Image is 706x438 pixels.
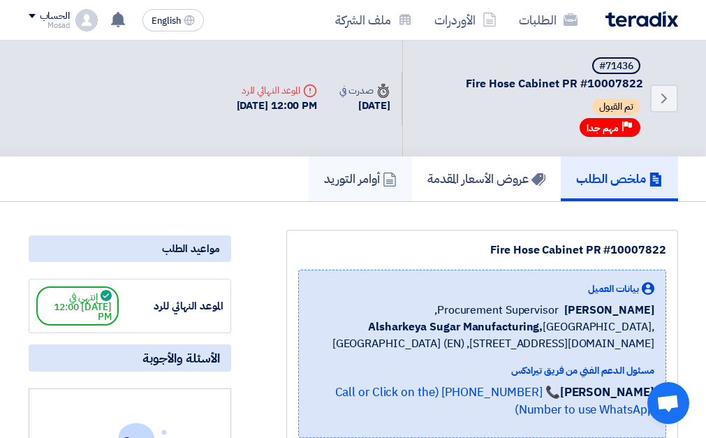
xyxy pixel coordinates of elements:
[427,170,545,187] h5: عروض الأسعار المقدمة
[237,83,318,98] div: الموعد النهائي للرد
[412,156,561,201] a: عروض الأسعار المقدمة
[339,83,390,98] div: صدرت في
[420,77,643,92] span: Fire Hose Cabinet PR #10007822
[339,98,390,114] div: [DATE]
[564,302,654,319] span: [PERSON_NAME]
[36,286,119,326] span: إنتهي في [DATE] 12:00 PM
[142,9,204,31] button: English
[237,98,318,114] div: [DATE] 12:00 PM
[29,22,70,29] div: Mosad
[142,350,220,366] span: الأسئلة والأجوبة
[298,242,666,258] div: Fire Hose Cabinet PR #10007822
[324,170,397,187] h5: أوامر التوريد
[368,319,543,335] b: Alsharkeya Sugar Manufacturing,
[588,282,639,296] span: بيانات العميل
[508,3,589,36] a: الطلبات
[434,302,559,319] span: Procurement Supervisor,
[152,16,181,26] span: English
[40,10,70,22] div: الحساب
[423,3,508,36] a: الأوردرات
[29,235,231,262] div: مواعيد الطلب
[324,3,423,36] a: ملف الشركة
[335,384,654,419] a: 📞 [PHONE_NUMBER] (Call or Click on the Number to use WhatsApp)
[587,122,619,135] span: مهم جدا
[605,11,678,27] img: Teradix logo
[576,170,663,187] h5: ملخص الطلب
[309,156,412,201] a: أوامر التوريد
[592,98,640,115] span: تم القبول
[561,156,678,201] a: ملخص الطلب
[75,9,98,31] img: profile_test.png
[420,57,643,92] h5: Fire Hose Cabinet PR #10007822
[560,384,654,401] strong: [PERSON_NAME]
[599,61,633,71] div: #71436
[310,363,654,378] div: مسئول الدعم الفني من فريق تيرادكس
[647,382,689,424] div: Open chat
[310,319,654,352] span: [GEOGRAPHIC_DATA], [GEOGRAPHIC_DATA] (EN) ,[STREET_ADDRESS][DOMAIN_NAME]
[119,298,223,314] div: الموعد النهائي للرد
